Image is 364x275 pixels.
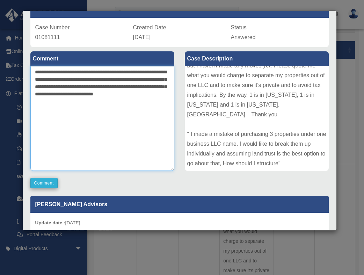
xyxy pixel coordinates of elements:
[35,227,324,237] p: Are you free [DATE] 9am PST?
[30,51,174,66] label: Comment
[185,51,329,66] label: Case Description
[133,34,151,40] span: [DATE]
[30,178,58,188] button: Comment
[35,34,60,40] span: 01081111
[30,196,329,213] p: [PERSON_NAME] Advisors
[35,220,80,225] small: [DATE]
[231,24,247,30] span: Status
[35,220,65,225] b: Update date :
[231,34,256,40] span: Answered
[133,24,166,30] span: Created Date
[185,66,329,171] div: Hello, This was my previous question. Someone did answer but I haven't made any moves yet. Please...
[35,24,70,30] span: Case Number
